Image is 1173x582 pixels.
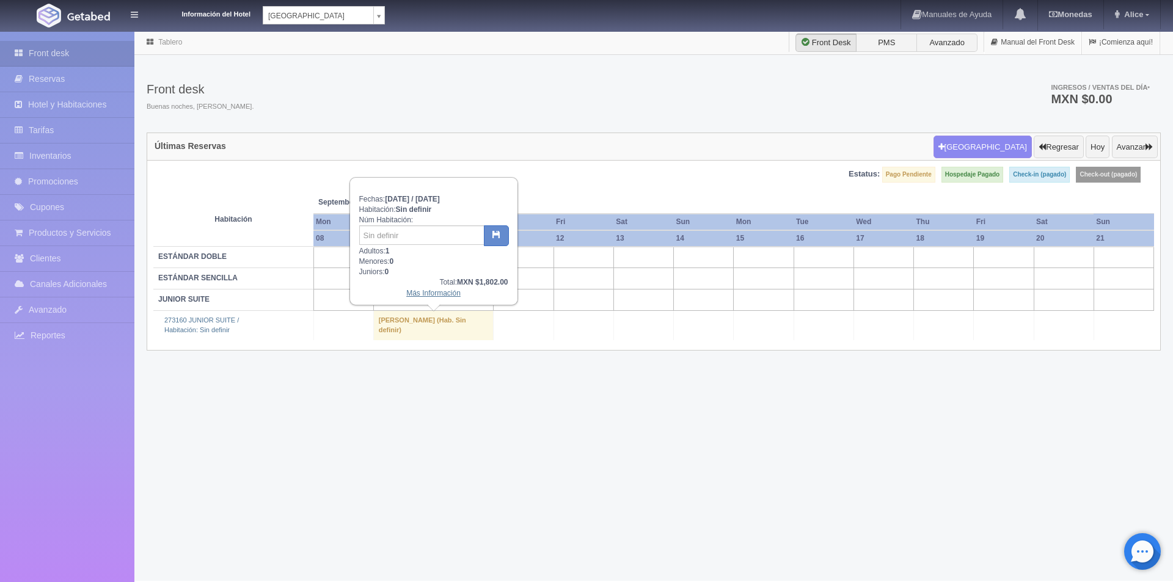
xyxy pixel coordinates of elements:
[853,214,913,230] th: Wed
[941,167,1003,183] label: Hospedaje Pagado
[359,277,508,288] div: Total:
[164,316,239,333] a: 273160 JUNIOR SUITE /Habitación: Sin definir
[1082,31,1160,54] a: ¡Comienza aquí!
[158,252,227,261] b: ESTÁNDAR DOBLE
[406,289,461,297] a: Más Información
[147,102,254,112] span: Buenas noches, [PERSON_NAME].
[856,34,917,52] label: PMS
[1009,167,1070,183] label: Check-in (pagado)
[147,82,254,96] h3: Front desk
[37,4,61,27] img: Getabed
[1034,230,1094,247] th: 20
[554,230,613,247] th: 12
[1112,136,1158,159] button: Avanzar
[155,142,226,151] h4: Últimas Reservas
[494,230,554,247] th: 11
[794,230,853,247] th: 16
[734,214,794,230] th: Mon
[934,136,1032,159] button: [GEOGRAPHIC_DATA]
[1076,167,1141,183] label: Check-out (pagado)
[734,230,794,247] th: 15
[554,214,613,230] th: Fri
[1086,136,1109,159] button: Hoy
[373,311,494,340] td: [PERSON_NAME] (Hab. Sin definir)
[268,7,368,25] span: [GEOGRAPHIC_DATA]
[385,195,440,203] b: [DATE] / [DATE]
[457,278,508,286] b: MXN $1,802.00
[313,230,373,247] th: 08
[613,230,673,247] th: 13
[1051,84,1150,91] span: Ingresos / Ventas del día
[914,214,974,230] th: Thu
[794,214,853,230] th: Tue
[1121,10,1143,19] span: Alice
[1094,230,1153,247] th: 21
[158,295,210,304] b: JUNIOR SUITE
[974,214,1034,230] th: Fri
[914,230,974,247] th: 18
[396,205,432,214] b: Sin definir
[882,167,935,183] label: Pago Pendiente
[359,225,484,245] input: Sin definir
[158,38,182,46] a: Tablero
[386,247,390,255] b: 1
[1034,214,1094,230] th: Sat
[494,214,554,230] th: Thu
[613,214,673,230] th: Sat
[849,169,880,180] label: Estatus:
[984,31,1081,54] a: Manual del Front Desk
[974,230,1034,247] th: 19
[158,274,238,282] b: ESTÁNDAR SENCILLA
[263,6,385,24] a: [GEOGRAPHIC_DATA]
[351,178,517,304] div: Fechas: Habitación: Núm Habitación: Adultos: Menores: Juniors:
[674,230,734,247] th: 14
[853,230,913,247] th: 17
[153,6,250,20] dt: Información del Hotel
[385,267,389,276] b: 0
[795,34,857,52] label: Front Desk
[390,257,394,266] b: 0
[67,12,110,21] img: Getabed
[214,215,252,224] strong: Habitación
[674,214,734,230] th: Sun
[318,197,429,208] span: September
[1034,136,1083,159] button: Regresar
[313,214,373,230] th: Mon
[1051,93,1150,105] h3: MXN $0.00
[1094,214,1153,230] th: Sun
[916,34,977,52] label: Avanzado
[1049,10,1092,19] b: Monedas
